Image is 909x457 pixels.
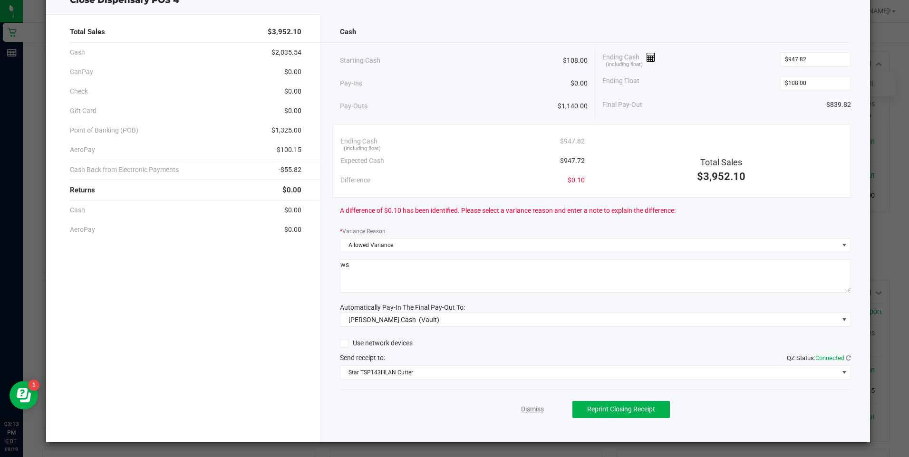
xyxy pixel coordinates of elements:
span: (including float) [606,61,643,69]
span: $108.00 [563,56,588,66]
span: Total Sales [700,157,742,167]
a: Dismiss [521,404,544,414]
span: $2,035.54 [271,48,301,57]
span: Pay-Outs [340,101,367,111]
span: Cash [70,205,85,215]
span: $3,952.10 [697,171,745,182]
span: Ending Float [602,76,639,90]
span: Allowed Variance [340,238,839,252]
span: Expected Cash [340,156,384,166]
span: $1,140.00 [558,101,588,111]
span: AeroPay [70,225,95,235]
span: Final Pay-Out [602,100,642,110]
iframe: Resource center [10,381,38,409]
span: Total Sales [70,27,105,38]
span: $839.82 [826,100,851,110]
span: Send receipt to: [340,354,385,362]
span: $100.15 [277,145,301,155]
span: $947.82 [560,136,585,146]
span: $0.00 [571,78,588,88]
span: Ending Cash [340,136,377,146]
span: $0.10 [568,175,585,185]
span: AeroPay [70,145,95,155]
span: $0.00 [284,86,301,96]
span: $947.72 [560,156,585,166]
span: -$55.82 [279,165,301,175]
span: $0.00 [284,205,301,215]
span: (including float) [344,145,381,153]
span: QZ Status: [787,354,851,362]
label: Variance Reason [340,227,386,236]
iframe: Resource center unread badge [28,380,39,391]
span: Check [70,86,88,96]
span: CanPay [70,67,93,77]
span: Star TSP143IIILAN Cutter [340,366,839,379]
span: Reprint Closing Receipt [587,405,655,413]
span: Difference [340,175,370,185]
span: Starting Cash [340,56,380,66]
span: Automatically Pay-In The Final Pay-Out To: [340,304,465,311]
span: $1,325.00 [271,125,301,135]
span: Connected [815,354,844,362]
span: Pay-Ins [340,78,362,88]
span: $0.00 [282,185,301,196]
label: Use network devices [340,338,413,348]
span: (Vault) [419,316,439,324]
span: Cash [70,48,85,57]
span: Cash Back from Electronic Payments [70,165,179,175]
span: Ending Cash [602,52,656,67]
span: $0.00 [284,67,301,77]
span: Gift Card [70,106,97,116]
span: $3,952.10 [268,27,301,38]
span: [PERSON_NAME] Cash [348,316,416,324]
span: Point of Banking (POB) [70,125,138,135]
button: Reprint Closing Receipt [572,401,670,418]
span: $0.00 [284,106,301,116]
span: Cash [340,27,356,38]
span: $0.00 [284,225,301,235]
span: A difference of $0.10 has been identified. Please select a variance reason and enter a note to ex... [340,206,676,216]
div: Returns [70,180,301,200]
